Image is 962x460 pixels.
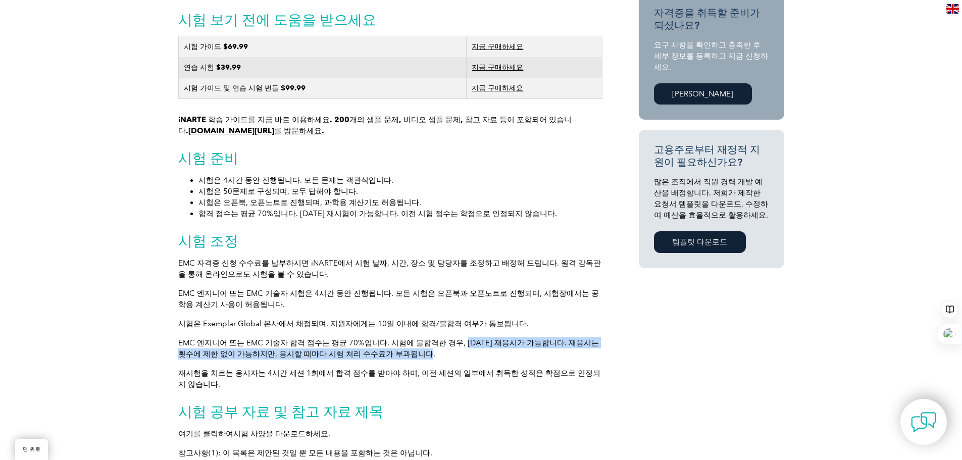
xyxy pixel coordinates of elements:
font: 많은 조직에서 직원 경력 개발 예산을 배정합니다. 저희가 제작한 요청서 템플릿을 다운로드, 수정하여 예산을 효율적으로 활용하세요. [654,177,768,220]
a: 지금 구매하세요 [472,42,523,51]
font: 시험 준비 [178,149,238,167]
font: 자격증을 취득할 준비가 되셨나요? [654,7,760,31]
font: EMC 엔지니어 또는 EMC 기술자 시험은 4시간 동안 진행됩니다. 모든 시험은 오픈북과 오픈노트로 진행되며, 시험장에서는 공학용 계산기 사용이 허용됩니다. [178,289,599,309]
a: 지금 구매하세요 [472,84,523,92]
font: 시험은 4시간 동안 진행됩니다. 모든 문제는 객관식입니다. [198,176,393,185]
font: 참고사항(1): 이 목록은 제안된 것일 뿐 모든 내용을 포함하는 것은 아닙니다. [178,448,432,457]
font: 시험 보기 전에 도움을 받으세요 [178,11,376,28]
a: 지금 구매하세요 [472,63,523,72]
font: 시험 사양을 다운로드하세요. [233,429,330,438]
font: 시험 공부 자료 및 참고 자료 제목 [178,403,383,420]
font: 합격 점수는 평균 70%입니다. [DATE] 재시험이 가능합니다. 이전 시험 점수는 학점으로 인정되지 않습니다. [198,209,557,218]
font: 템플릿 다운로드 [672,237,727,246]
font: 시험 조정 [178,232,238,249]
a: 템플릿 다운로드 [654,231,746,253]
a: 맨 위로 [15,439,48,460]
font: EMC 엔지니어 또는 EMC 기술자 합격 점수는 평균 70%입니다. 시험에 불합격한 경우, [DATE] 재응시가 가능합니다. 재응시는 횟수에 제한 없이 가능하지만, 응시할 때... [178,338,599,359]
font: 고용주로부터 재정적 지원이 필요하신가요? [654,143,760,168]
font: 시험 가이드 및 연습 시험 번들 $99.99 [184,84,306,92]
font: EMC 자격증 신청 수수료를 납부하시면 iNARTE에서 시험 날짜, 시간, 장소 및 담당자를 조정하고 배정해 드립니다. 원격 감독관을 통해 온라인으로도 시험을 볼 수 있습니다. [178,259,601,279]
font: 시험은 오픈북, 오픈노트로 진행되며, 과학용 계산기도 허용됩니다. [198,198,421,207]
font: 시험은 50문제로 구성되며, 모두 답해야 합니다. [198,187,358,196]
a: [DOMAIN_NAME][URL]를 방문하세요. [188,126,324,135]
a: [PERSON_NAME] [654,83,752,105]
a: 여기를 클릭하여 [178,429,233,438]
img: en [946,4,959,14]
font: 맨 위로 [23,446,40,452]
font: 시험 가이드 $69.99 [184,42,248,51]
font: 시험은 Exemplar Global 본사에서 채점되며, 지원자에게는 10일 이내에 합격/불합격 여부가 통보됩니다. [178,319,529,328]
font: 연습 시험 $39.99 [184,63,241,72]
font: 요구 사항을 확인하고 충족한 후 세부 정보를 등록하고 지금 신청하세요. [654,40,768,72]
font: [PERSON_NAME] [672,89,733,98]
font: 재시험을 치르는 응시자는 4시간 세션 1회에서 합격 점수를 받아야 하며, 이전 세션의 일부에서 취득한 성적은 학점으로 인정되지 않습니다. [178,369,600,389]
img: contact-chat.png [911,410,936,435]
font: iNARTE 학습 가이드를 지금 바로 이용하세요. 200개의 샘플 문제, 비디오 샘플 문제, 참고 자료 등이 포함되어 있습니다. [178,115,572,135]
